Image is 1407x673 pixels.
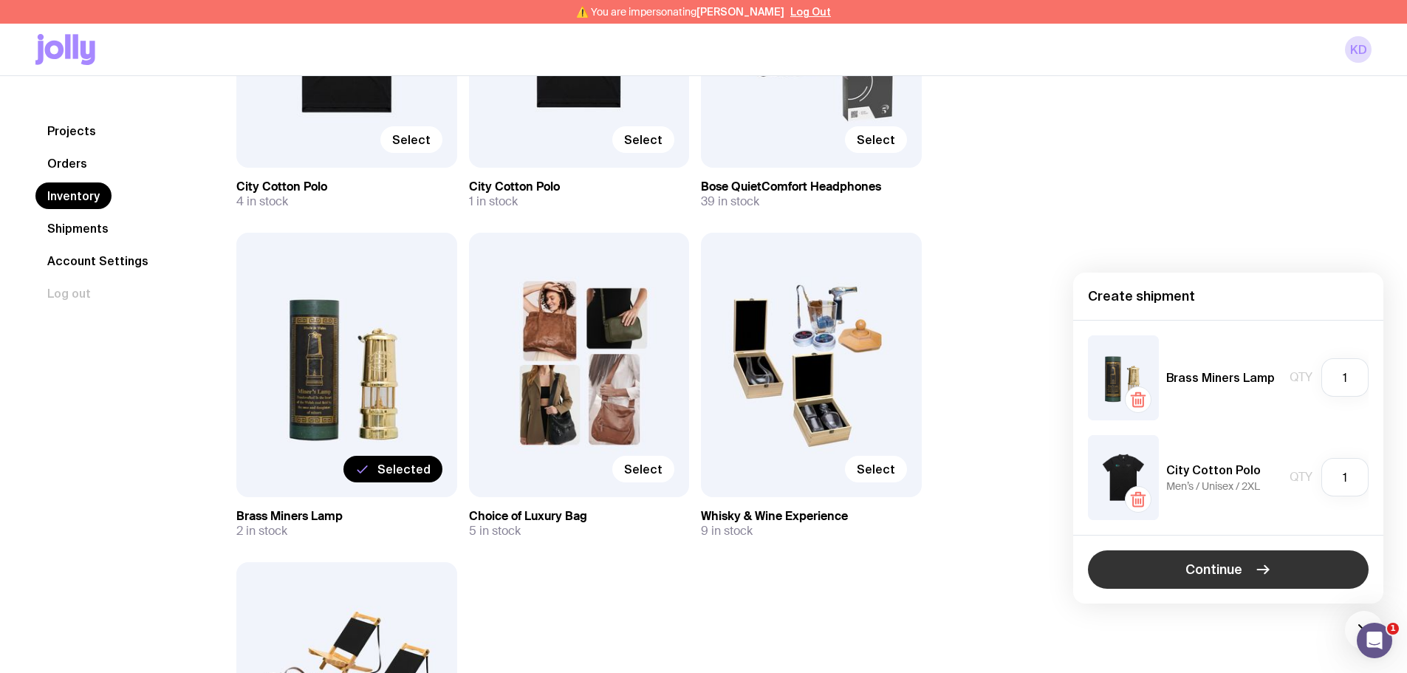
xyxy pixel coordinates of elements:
[624,462,663,476] span: Select
[701,524,753,539] span: 9 in stock
[236,194,288,209] span: 4 in stock
[1166,462,1261,477] h5: City Cotton Polo
[377,462,431,476] span: Selected
[35,280,103,307] button: Log out
[35,117,108,144] a: Projects
[236,524,287,539] span: 2 in stock
[1185,561,1242,578] span: Continue
[1290,370,1312,385] span: Qty
[35,150,99,177] a: Orders
[1166,370,1275,385] h5: Brass Miners Lamp
[1345,36,1372,63] a: KD
[392,132,431,147] span: Select
[701,194,759,209] span: 39 in stock
[857,462,895,476] span: Select
[696,6,784,18] span: [PERSON_NAME]
[1166,480,1260,492] span: Men’s / Unisex / 2XL
[35,247,160,274] a: Account Settings
[701,180,922,194] h3: Bose QuietComfort Headphones
[576,6,784,18] span: ⚠️ You are impersonating
[469,509,690,524] h3: Choice of Luxury Bag
[469,194,518,209] span: 1 in stock
[1387,623,1399,635] span: 1
[857,132,895,147] span: Select
[469,524,521,539] span: 5 in stock
[236,509,457,524] h3: Brass Miners Lamp
[701,509,922,524] h3: Whisky & Wine Experience
[624,132,663,147] span: Select
[1088,287,1369,305] h4: Create shipment
[35,182,112,209] a: Inventory
[35,215,120,242] a: Shipments
[236,180,457,194] h3: City Cotton Polo
[1357,623,1392,658] iframe: Intercom live chat
[469,180,690,194] h3: City Cotton Polo
[1290,470,1312,485] span: Qty
[1088,550,1369,589] button: Continue
[790,6,831,18] button: Log Out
